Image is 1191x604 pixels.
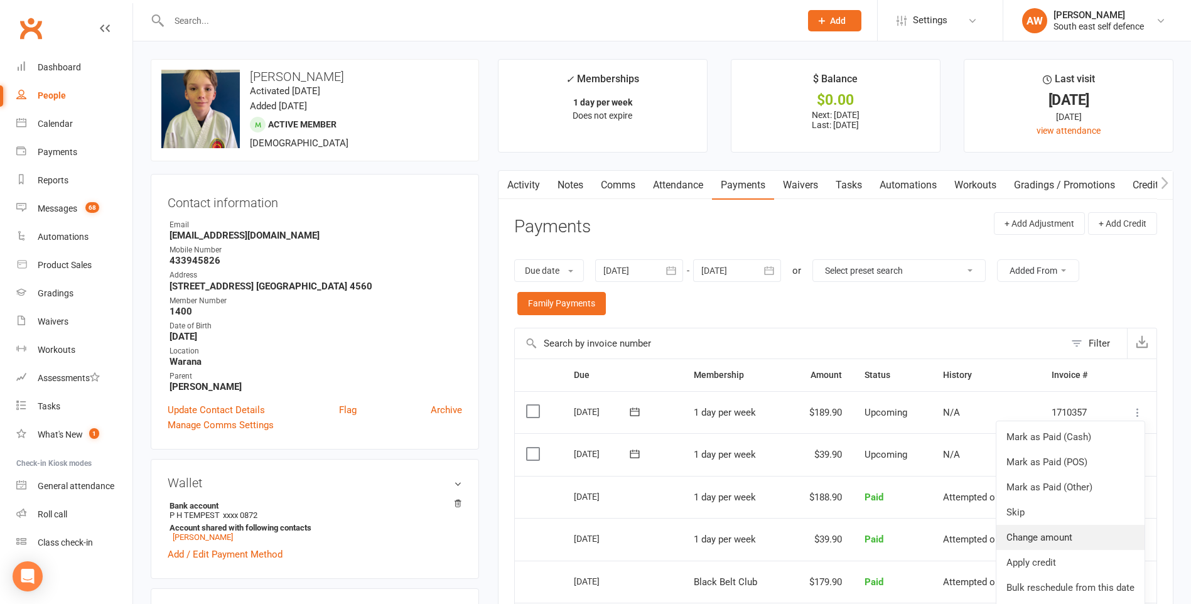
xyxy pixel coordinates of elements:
[943,576,1010,588] span: Attempted once
[170,320,462,332] div: Date of Birth
[16,251,132,279] a: Product Sales
[170,501,456,510] strong: Bank account
[1054,9,1144,21] div: [PERSON_NAME]
[996,525,1145,550] a: Change amount
[268,119,337,129] span: Active member
[1040,391,1111,434] td: 1710357
[38,175,68,185] div: Reports
[996,424,1145,450] a: Mark as Paid (Cash)
[574,529,632,548] div: [DATE]
[792,263,801,278] div: or
[786,433,853,476] td: $39.90
[38,119,73,129] div: Calendar
[996,500,1145,525] a: Skip
[173,532,233,542] a: [PERSON_NAME]
[943,534,1010,545] span: Attempted once
[16,500,132,529] a: Roll call
[38,316,68,326] div: Waivers
[168,191,462,210] h3: Contact information
[38,232,89,242] div: Automations
[573,97,632,107] strong: 1 day per week
[170,244,462,256] div: Mobile Number
[786,518,853,561] td: $39.90
[996,550,1145,575] a: Apply credit
[38,147,77,157] div: Payments
[498,171,549,200] a: Activity
[38,509,67,519] div: Roll call
[574,402,632,421] div: [DATE]
[16,195,132,223] a: Messages 68
[865,534,883,545] span: Paid
[250,85,320,97] time: Activated [DATE]
[16,223,132,251] a: Automations
[574,444,632,463] div: [DATE]
[813,71,858,94] div: $ Balance
[786,391,853,434] td: $189.90
[743,110,929,130] p: Next: [DATE] Last: [DATE]
[827,171,871,200] a: Tasks
[865,492,883,503] span: Paid
[16,364,132,392] a: Assessments
[997,259,1079,282] button: Added From
[682,359,786,391] th: Membership
[946,171,1005,200] a: Workouts
[574,487,632,506] div: [DATE]
[592,171,644,200] a: Comms
[431,402,462,418] a: Archive
[170,255,462,266] strong: 433945826
[976,94,1161,107] div: [DATE]
[170,370,462,382] div: Parent
[170,269,462,281] div: Address
[694,449,756,460] span: 1 day per week
[573,111,632,121] span: Does not expire
[38,203,77,213] div: Messages
[943,407,960,418] span: N/A
[38,260,92,270] div: Product Sales
[168,418,274,433] a: Manage Comms Settings
[996,450,1145,475] a: Mark as Paid (POS)
[1065,328,1127,359] button: Filter
[808,10,861,31] button: Add
[250,138,348,149] span: [DEMOGRAPHIC_DATA]
[38,401,60,411] div: Tasks
[168,402,265,418] a: Update Contact Details
[16,110,132,138] a: Calendar
[38,481,114,491] div: General attendance
[943,492,1010,503] span: Attempted once
[170,219,462,231] div: Email
[16,336,132,364] a: Workouts
[1089,336,1110,351] div: Filter
[223,510,257,520] span: xxxx 0872
[743,94,929,107] div: $0.00
[913,6,947,35] span: Settings
[165,12,792,30] input: Search...
[694,407,756,418] span: 1 day per week
[574,571,632,591] div: [DATE]
[85,202,99,213] span: 68
[566,73,574,85] i: ✓
[250,100,307,112] time: Added [DATE]
[13,561,43,591] div: Open Intercom Messenger
[943,449,960,460] span: N/A
[563,359,682,391] th: Due
[16,529,132,557] a: Class kiosk mode
[976,110,1161,124] div: [DATE]
[38,429,83,440] div: What's New
[89,428,99,439] span: 1
[566,71,639,94] div: Memberships
[932,359,1040,391] th: History
[786,359,853,391] th: Amount
[161,70,240,148] img: image1630390647.png
[16,166,132,195] a: Reports
[170,356,462,367] strong: Warana
[170,295,462,307] div: Member Number
[16,472,132,500] a: General attendance kiosk mode
[871,171,946,200] a: Automations
[865,407,907,418] span: Upcoming
[168,547,283,562] a: Add / Edit Payment Method
[16,138,132,166] a: Payments
[168,499,462,544] li: P H TEMPEST
[1088,212,1157,235] button: + Add Credit
[517,292,606,315] a: Family Payments
[38,345,75,355] div: Workouts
